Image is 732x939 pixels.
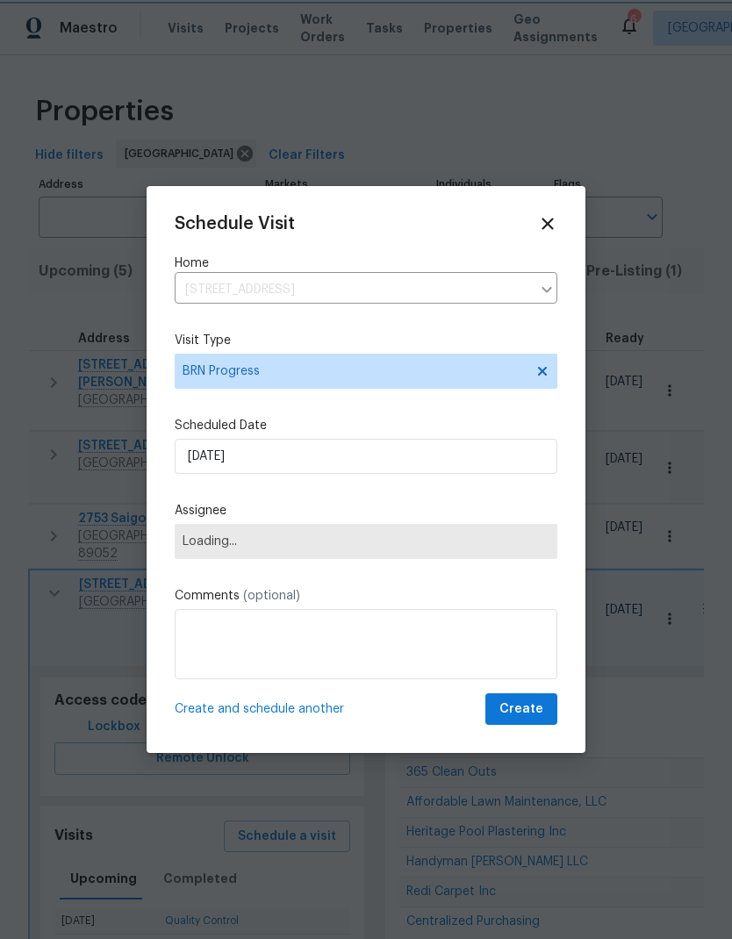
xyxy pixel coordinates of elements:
input: Enter in an address [175,276,531,304]
label: Scheduled Date [175,417,557,434]
span: BRN Progress [183,362,524,380]
span: Schedule Visit [175,215,295,233]
button: Create [485,693,557,726]
input: M/D/YYYY [175,439,557,474]
span: Create [499,699,543,720]
span: Create and schedule another [175,700,344,718]
label: Visit Type [175,332,557,349]
span: (optional) [243,590,300,602]
label: Comments [175,587,557,605]
label: Assignee [175,502,557,520]
span: Loading... [183,534,549,548]
span: Close [538,214,557,233]
label: Home [175,254,557,272]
